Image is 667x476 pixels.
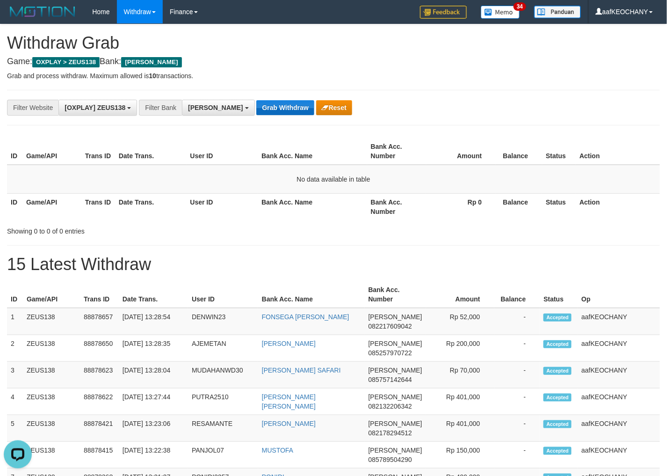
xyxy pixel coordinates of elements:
[188,335,258,362] td: AJEMETAN
[262,313,349,321] a: FONSEGA [PERSON_NAME]
[80,335,119,362] td: 88878650
[494,308,540,335] td: -
[188,362,258,388] td: MUDAHANWD30
[365,281,426,308] th: Bank Acc. Number
[576,138,660,165] th: Action
[188,442,258,469] td: PANJOL07
[494,281,540,308] th: Balance
[426,281,494,308] th: Amount
[494,335,540,362] td: -
[578,281,660,308] th: Op
[514,2,526,11] span: 34
[540,281,578,308] th: Status
[369,420,422,427] span: [PERSON_NAME]
[258,138,367,165] th: Bank Acc. Name
[7,362,23,388] td: 3
[367,193,426,220] th: Bank Acc. Number
[544,367,572,375] span: Accepted
[7,415,23,442] td: 5
[367,138,426,165] th: Bank Acc. Number
[544,420,572,428] span: Accepted
[369,447,422,454] span: [PERSON_NAME]
[7,335,23,362] td: 2
[7,223,271,236] div: Showing 0 to 0 of 0 entries
[81,138,115,165] th: Trans ID
[119,362,188,388] td: [DATE] 13:28:04
[494,388,540,415] td: -
[426,415,494,442] td: Rp 401,000
[188,281,258,308] th: User ID
[23,362,80,388] td: ZEUS138
[80,362,119,388] td: 88878623
[7,5,78,19] img: MOTION_logo.png
[258,193,367,220] th: Bank Acc. Name
[119,442,188,469] td: [DATE] 13:22:38
[494,442,540,469] td: -
[262,420,316,427] a: [PERSON_NAME]
[426,138,496,165] th: Amount
[369,366,422,374] span: [PERSON_NAME]
[80,442,119,469] td: 88878415
[7,255,660,274] h1: 15 Latest Withdraw
[80,388,119,415] td: 88878622
[369,403,412,410] span: Copy 082132206342 to clipboard
[494,362,540,388] td: -
[23,442,80,469] td: ZEUS138
[188,104,243,111] span: [PERSON_NAME]
[7,281,23,308] th: ID
[149,72,156,80] strong: 10
[578,335,660,362] td: aafKEOCHANY
[578,415,660,442] td: aafKEOCHANY
[115,138,187,165] th: Date Trans.
[316,100,352,115] button: Reset
[22,193,81,220] th: Game/API
[23,388,80,415] td: ZEUS138
[369,456,412,463] span: Copy 085789504290 to clipboard
[542,193,576,220] th: Status
[262,447,293,454] a: MUSTOFA
[119,308,188,335] td: [DATE] 13:28:54
[256,100,314,115] button: Grab Withdraw
[81,193,115,220] th: Trans ID
[426,193,496,220] th: Rp 0
[22,138,81,165] th: Game/API
[119,415,188,442] td: [DATE] 13:23:06
[80,415,119,442] td: 88878421
[65,104,125,111] span: [OXPLAY] ZEUS138
[426,308,494,335] td: Rp 52,000
[188,415,258,442] td: RESAMANTE
[7,71,660,81] p: Grab and process withdraw. Maximum allowed is transactions.
[544,314,572,322] span: Accepted
[119,281,188,308] th: Date Trans.
[578,362,660,388] td: aafKEOCHANY
[578,308,660,335] td: aafKEOCHANY
[542,138,576,165] th: Status
[544,340,572,348] span: Accepted
[23,281,80,308] th: Game/API
[188,388,258,415] td: PUTRA2510
[80,308,119,335] td: 88878657
[369,393,422,401] span: [PERSON_NAME]
[426,442,494,469] td: Rp 150,000
[182,100,254,116] button: [PERSON_NAME]
[121,57,181,67] span: [PERSON_NAME]
[496,138,542,165] th: Balance
[262,340,316,347] a: [PERSON_NAME]
[23,415,80,442] td: ZEUS138
[187,193,258,220] th: User ID
[544,447,572,455] span: Accepted
[119,335,188,362] td: [DATE] 13:28:35
[420,6,467,19] img: Feedback.jpg
[258,281,365,308] th: Bank Acc. Name
[187,138,258,165] th: User ID
[115,193,187,220] th: Date Trans.
[7,165,660,194] td: No data available in table
[369,349,412,357] span: Copy 085257970722 to clipboard
[578,442,660,469] td: aafKEOCHANY
[534,6,581,18] img: panduan.png
[7,308,23,335] td: 1
[481,6,520,19] img: Button%20Memo.svg
[426,335,494,362] td: Rp 200,000
[119,388,188,415] td: [DATE] 13:27:44
[188,308,258,335] td: DENWIN23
